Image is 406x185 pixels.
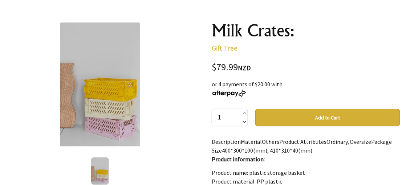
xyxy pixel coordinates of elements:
[238,64,251,72] span: NZD
[212,63,400,72] div: $79.99
[212,156,265,163] strong: Product information:
[91,157,109,185] img: Milk Crates:
[212,80,400,97] div: or 4 payments of $20.00 with
[212,90,247,97] img: Afterpay
[212,43,237,52] a: Gift Tree
[60,22,141,148] img: Milk Crates:
[212,22,400,39] h1: Milk Crates:
[255,109,400,126] button: Add to Cart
